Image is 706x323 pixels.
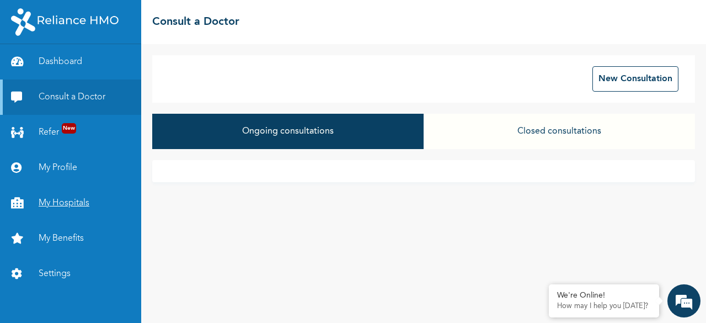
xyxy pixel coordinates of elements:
[557,291,651,300] div: We're Online!
[424,114,695,149] button: Closed consultations
[152,14,239,30] h2: Consult a Doctor
[62,123,76,134] span: New
[557,302,651,311] p: How may I help you today?
[152,114,424,149] button: Ongoing consultations
[592,66,678,92] button: New Consultation
[11,8,119,36] img: RelianceHMO's Logo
